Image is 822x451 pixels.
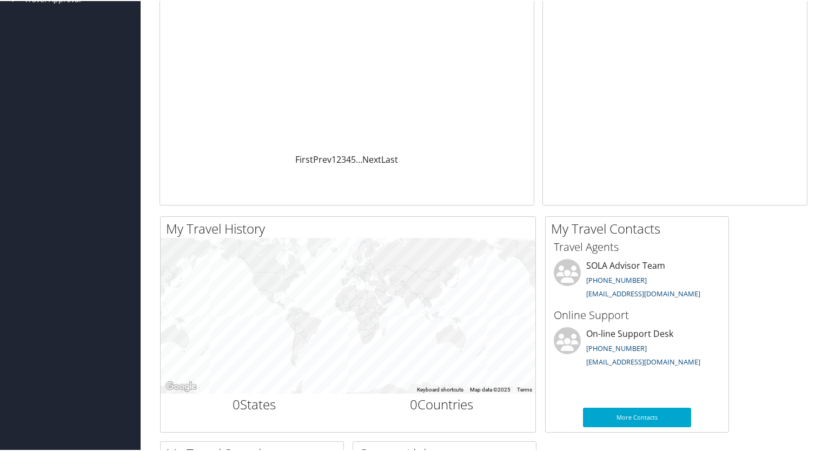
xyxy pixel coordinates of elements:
[313,152,332,164] a: Prev
[356,152,362,164] span: …
[554,238,720,254] h3: Travel Agents
[554,307,720,322] h3: Online Support
[166,218,535,237] h2: My Travel History
[163,379,199,393] a: Open this area in Google Maps (opens a new window)
[351,152,356,164] a: 5
[233,394,240,412] span: 0
[362,152,381,164] a: Next
[586,288,700,297] a: [EMAIL_ADDRESS][DOMAIN_NAME]
[470,386,511,392] span: Map data ©2025
[586,342,647,352] a: [PHONE_NUMBER]
[336,152,341,164] a: 2
[341,152,346,164] a: 3
[586,274,647,284] a: [PHONE_NUMBER]
[356,394,528,413] h2: Countries
[410,394,417,412] span: 0
[163,379,199,393] img: Google
[169,394,340,413] h2: States
[346,152,351,164] a: 4
[517,386,532,392] a: Terms (opens in new tab)
[417,385,463,393] button: Keyboard shortcuts
[548,258,726,302] li: SOLA Advisor Team
[381,152,398,164] a: Last
[586,356,700,366] a: [EMAIL_ADDRESS][DOMAIN_NAME]
[332,152,336,164] a: 1
[548,326,726,370] li: On-line Support Desk
[551,218,728,237] h2: My Travel Contacts
[295,152,313,164] a: First
[583,407,691,426] a: More Contacts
